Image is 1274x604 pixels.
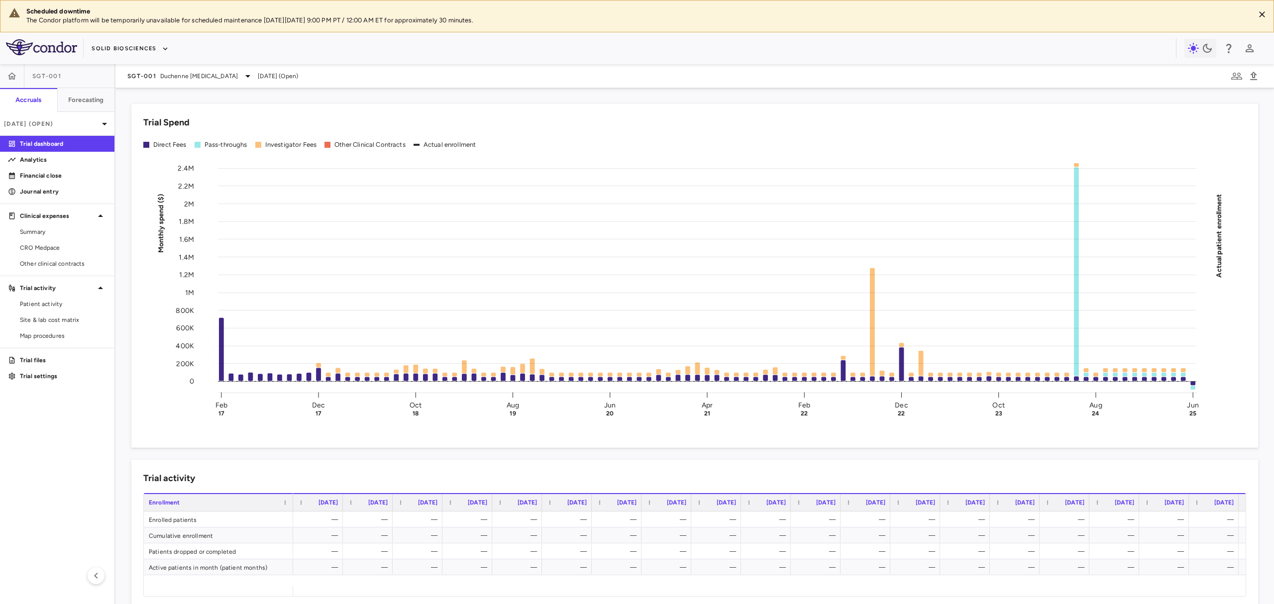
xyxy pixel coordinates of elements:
text: 18 [413,410,419,417]
div: — [949,543,985,559]
div: Patients dropped or completed [144,543,293,559]
div: — [451,511,487,527]
div: — [999,527,1035,543]
div: Other Clinical Contracts [334,140,406,149]
span: SGT-001 [32,72,61,80]
div: — [650,543,686,559]
tspan: Actual patient enrollment [1215,194,1223,277]
div: — [601,511,637,527]
div: — [501,511,537,527]
span: [DATE] [1115,499,1134,506]
div: — [1148,543,1184,559]
div: — [849,543,885,559]
div: — [402,511,437,527]
span: [DATE] [368,499,388,506]
span: [DATE] [965,499,985,506]
div: — [501,527,537,543]
div: — [1148,511,1184,527]
div: — [999,559,1035,575]
tspan: 1.4M [179,253,194,261]
text: Oct [410,401,422,409]
text: Aug [507,401,519,409]
div: — [601,527,637,543]
div: — [899,559,935,575]
div: — [800,527,836,543]
div: — [899,543,935,559]
div: — [1049,511,1084,527]
div: — [402,559,437,575]
div: Actual enrollment [424,140,476,149]
text: 17 [218,410,224,417]
text: 23 [995,410,1002,417]
text: Feb [798,401,810,409]
div: — [501,559,537,575]
div: — [1098,527,1134,543]
div: — [849,511,885,527]
div: — [800,511,836,527]
div: — [1049,559,1084,575]
text: 22 [801,410,808,417]
div: — [1049,543,1084,559]
tspan: 200K [176,359,194,368]
h6: Accruals [15,96,41,104]
img: logo-full-SnFGN8VE.png [6,39,77,55]
span: [DATE] [617,499,637,506]
div: — [650,559,686,575]
div: — [1098,543,1134,559]
tspan: 400K [176,342,194,350]
div: — [750,527,786,543]
span: [DATE] [717,499,736,506]
text: 20 [606,410,614,417]
span: Patient activity [20,300,106,308]
p: Trial dashboard [20,139,106,148]
p: Trial activity [20,284,95,293]
span: [DATE] [916,499,935,506]
span: Summary [20,227,106,236]
span: [DATE] [318,499,338,506]
tspan: 2M [184,200,194,208]
span: SGT-001 [127,72,156,80]
div: — [999,511,1035,527]
text: 25 [1189,410,1196,417]
div: — [302,527,338,543]
span: Map procedures [20,331,106,340]
text: 19 [510,410,516,417]
p: Financial close [20,171,106,180]
span: Duchenne [MEDICAL_DATA] [160,72,238,81]
div: — [1148,559,1184,575]
div: Cumulative enrollment [144,527,293,543]
div: — [601,559,637,575]
div: — [1098,559,1134,575]
div: — [999,543,1035,559]
span: CRO Medpace [20,243,106,252]
div: — [1198,527,1234,543]
p: The Condor platform will be temporarily unavailable for scheduled maintenance [DATE][DATE] 9:00 P... [26,16,1247,25]
text: Jun [604,401,616,409]
div: — [352,511,388,527]
tspan: 1.2M [179,271,194,279]
div: — [1198,559,1234,575]
text: Feb [215,401,227,409]
text: Oct [992,401,1004,409]
p: [DATE] (Open) [4,119,99,128]
span: [DATE] [667,499,686,506]
div: — [849,559,885,575]
p: Clinical expenses [20,211,95,220]
div: Active patients in month (patient months) [144,559,293,575]
div: Enrolled patients [144,511,293,527]
div: Pass-throughs [205,140,247,149]
p: Journal entry [20,187,106,196]
div: — [302,559,338,575]
div: — [849,527,885,543]
div: — [1049,527,1084,543]
div: — [501,543,537,559]
div: — [551,511,587,527]
span: [DATE] (Open) [258,72,298,81]
div: — [451,527,487,543]
div: — [650,527,686,543]
div: — [1198,511,1234,527]
div: — [551,543,587,559]
text: Aug [1089,401,1102,409]
span: Enrollment [149,499,180,506]
div: — [800,559,836,575]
